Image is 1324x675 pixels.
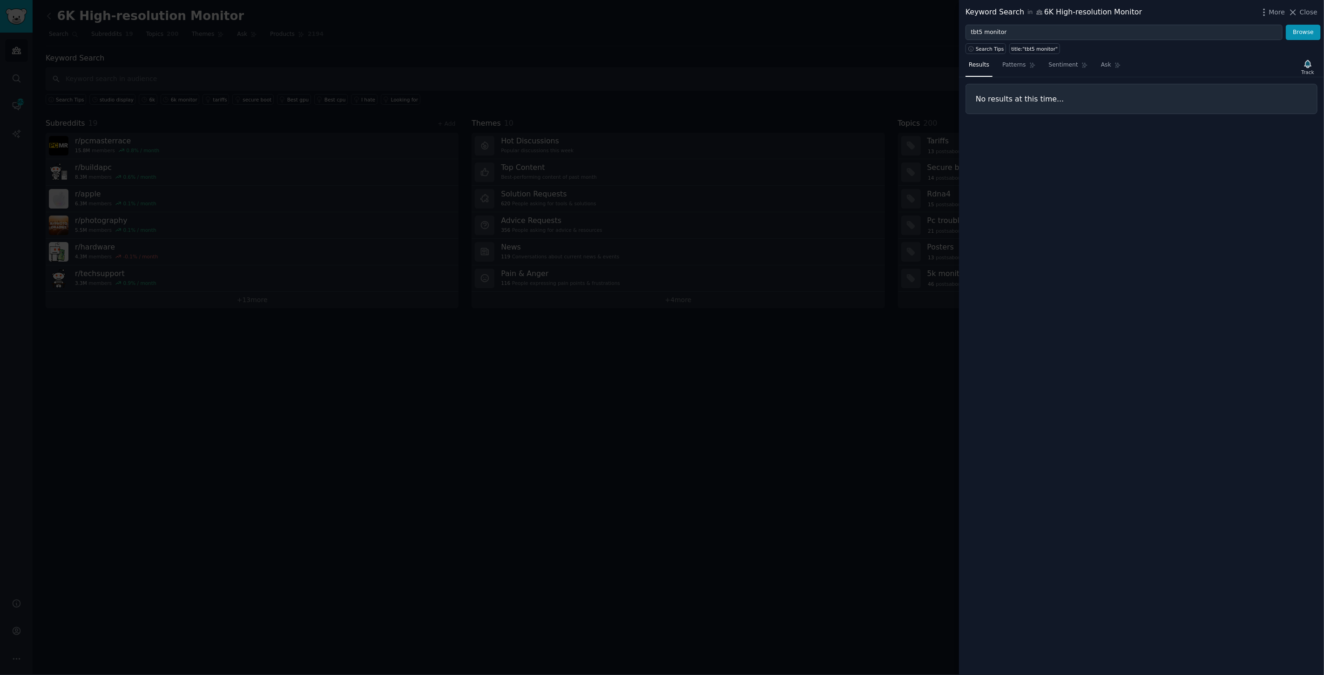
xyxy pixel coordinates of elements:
[1300,7,1317,17] span: Close
[1098,58,1124,77] a: Ask
[1009,43,1060,54] a: title:"tbt5 monitor"
[1002,61,1026,69] span: Patterns
[966,7,1142,18] div: Keyword Search 6K High-resolution Monitor
[1302,69,1314,75] div: Track
[1269,7,1285,17] span: More
[1259,7,1285,17] button: More
[966,25,1283,40] input: Try a keyword related to your business
[1286,25,1321,40] button: Browse
[1049,61,1078,69] span: Sentiment
[1027,8,1033,17] span: in
[966,43,1006,54] button: Search Tips
[999,58,1039,77] a: Patterns
[976,94,1307,104] h3: No results at this time...
[1101,61,1111,69] span: Ask
[969,61,989,69] span: Results
[976,46,1004,52] span: Search Tips
[1288,7,1317,17] button: Close
[966,58,993,77] a: Results
[1046,58,1091,77] a: Sentiment
[1012,46,1058,52] div: title:"tbt5 monitor"
[1298,57,1317,77] button: Track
